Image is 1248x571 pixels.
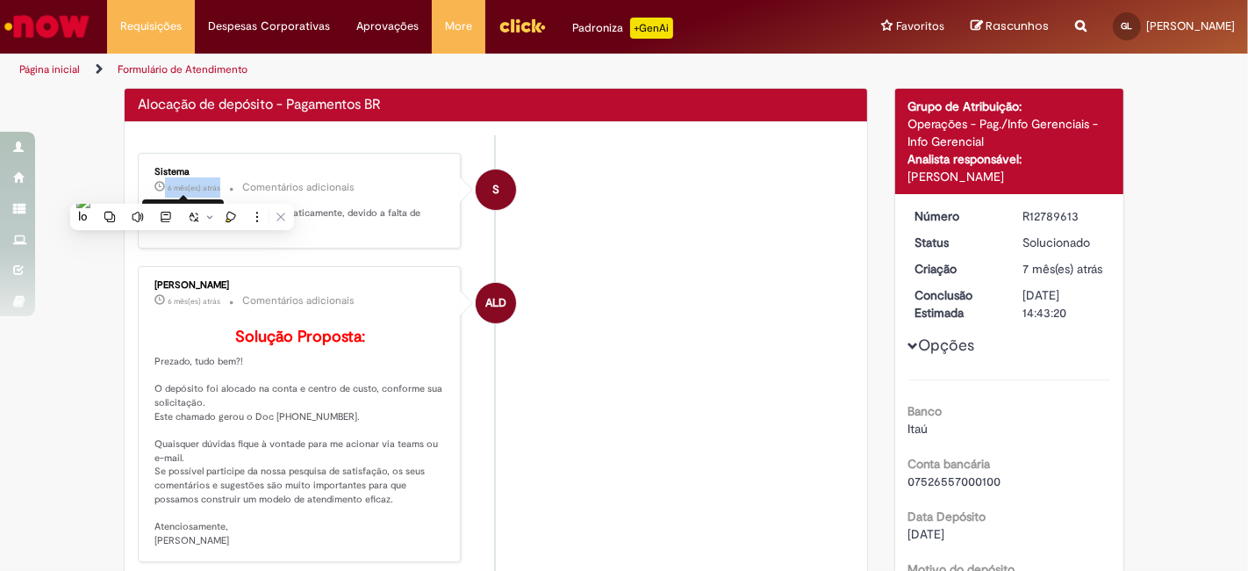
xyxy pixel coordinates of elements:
[208,18,330,35] span: Despesas Corporativas
[908,421,929,437] span: Itaú
[356,18,419,35] span: Aprovações
[154,280,447,291] div: [PERSON_NAME]
[908,150,1111,168] div: Analista responsável:
[168,183,220,193] span: 6 mês(es) atrás
[908,509,986,524] b: Data Depósito
[1022,260,1104,278] div: 10/03/2025 22:25:49
[242,293,355,308] small: Comentários adicionais
[445,18,472,35] span: More
[1022,261,1102,277] span: 7 mês(es) atrás
[908,98,1111,115] div: Grupo de Atribuição:
[1022,286,1104,322] div: [DATE] 14:43:20
[13,54,819,86] ul: Trilhas de página
[908,168,1111,185] div: [PERSON_NAME]
[902,286,1010,322] dt: Conclusão Estimada
[235,327,365,347] b: Solução Proposta:
[154,167,447,177] div: Sistema
[896,18,944,35] span: Favoritos
[476,170,516,210] div: System
[242,180,355,195] small: Comentários adicionais
[168,296,220,307] time: 25/03/2025 16:48:38
[19,62,80,76] a: Página inicial
[142,199,224,220] div: [DATE] 14:48:39
[908,115,1111,150] div: Operações - Pag./Info Gerenciais - Info Gerencial
[138,98,381,113] h2: Alocação de depósito - Pagamentos BR Histórico de tíquete
[986,18,1049,34] span: Rascunhos
[902,234,1010,251] dt: Status
[485,282,506,324] span: ALD
[498,12,546,39] img: click_logo_yellow_360x200.png
[908,403,943,419] b: Banco
[630,18,673,39] p: +GenAi
[1022,261,1102,277] time: 10/03/2025 22:25:49
[1022,207,1104,225] div: R12789613
[476,283,516,323] div: Andressa Luiza Da Silva
[908,526,945,542] span: [DATE]
[572,18,673,39] div: Padroniza
[1122,20,1133,32] span: GL
[902,260,1010,278] dt: Criação
[2,9,92,44] img: ServiceNow
[1146,18,1235,33] span: [PERSON_NAME]
[971,18,1049,35] a: Rascunhos
[902,207,1010,225] dt: Número
[154,329,447,548] p: Prezado, tudo bem?! O depósito foi alocado na conta e centro de custo, conforme sua solicitação. ...
[908,456,991,472] b: Conta bancária
[154,206,447,234] p: Solução proposta aceita automaticamente, devido a falta de interatividade do solicitante.
[908,473,1001,489] span: 07526557000100
[120,18,182,35] span: Requisições
[168,296,220,307] span: 6 mês(es) atrás
[492,169,499,211] span: S
[1022,234,1104,251] div: Solucionado
[118,62,247,76] a: Formulário de Atendimento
